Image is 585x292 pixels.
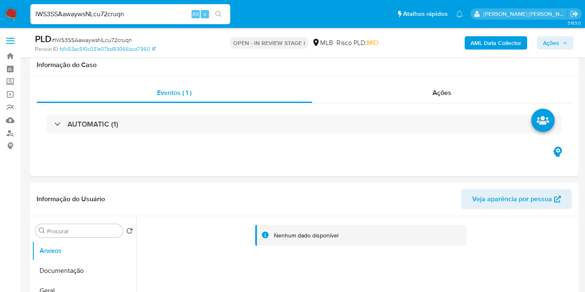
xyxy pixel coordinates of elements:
[274,232,339,240] div: Nenhum dado disponível
[47,115,562,134] div: AUTOMATIC (1)
[470,36,521,50] b: AML Data Collector
[570,10,579,18] a: Sair
[35,45,58,53] b: Person ID
[192,10,199,18] span: Alt
[39,227,45,234] button: Procurar
[230,37,309,49] p: OPEN - IN REVIEW STAGE I
[465,36,527,50] button: AML Data Collector
[52,36,132,44] span: # IWS3SSAawaywsNLcu72cruqn
[403,10,448,18] span: Atalhos rápidos
[543,36,559,50] span: Ações
[336,38,378,47] span: Risco PLD:
[37,61,572,69] h1: Informação do Caso
[47,227,119,235] input: Procurar
[67,120,118,129] h3: AUTOMATIC (1)
[35,32,52,45] b: PLD
[312,38,333,47] div: MLB
[157,88,192,97] span: Eventos ( 1 )
[456,10,463,17] a: Notificações
[37,195,105,203] h1: Informação do Usuário
[461,189,572,209] button: Veja aparência por pessoa
[30,9,230,20] input: Pesquise usuários ou casos...
[433,88,451,97] span: Ações
[32,261,136,281] button: Documentação
[60,45,156,53] a: fd1c53ac5f0c031e07bd93066bcd7960
[210,8,227,20] button: search-icon
[367,38,378,47] span: MID
[126,227,133,237] button: Retornar ao pedido padrão
[537,36,573,50] button: Ações
[483,10,568,18] p: leticia.merlin@mercadolivre.com
[204,10,206,18] span: s
[32,241,136,261] button: Anexos
[472,189,552,209] span: Veja aparência por pessoa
